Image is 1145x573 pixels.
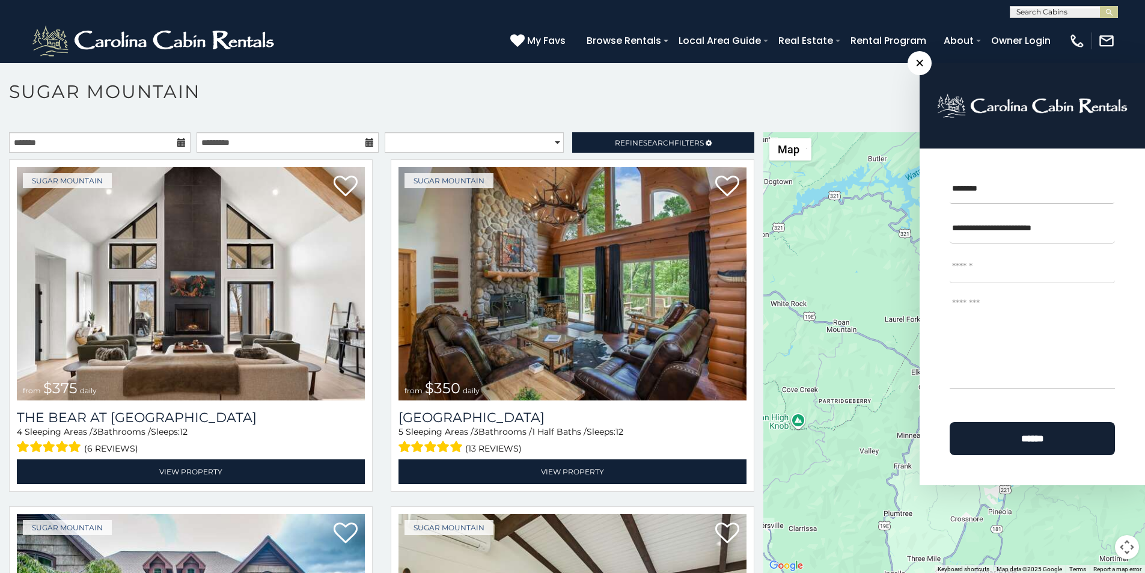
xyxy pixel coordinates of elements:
[769,138,811,161] button: Change map style
[17,459,365,484] a: View Property
[398,426,403,437] span: 5
[615,138,704,147] span: Refine Filters
[985,30,1057,51] a: Owner Login
[937,93,1128,118] img: logo
[997,566,1062,572] span: Map data ©2025 Google
[844,30,932,51] a: Rental Program
[715,174,739,200] a: Add to favorites
[43,379,78,397] span: $375
[673,30,767,51] a: Local Area Guide
[93,426,97,437] span: 3
[23,520,112,535] a: Sugar Mountain
[17,409,365,426] a: The Bear At [GEOGRAPHIC_DATA]
[398,167,747,400] a: Grouse Moor Lodge from $350 daily
[465,441,522,456] span: (13 reviews)
[334,174,358,200] a: Add to favorites
[463,386,480,395] span: daily
[17,167,365,400] img: The Bear At Sugar Mountain
[572,132,754,153] a: RefineSearchFilters
[80,386,97,395] span: daily
[398,167,747,400] img: Grouse Moor Lodge
[23,386,41,395] span: from
[30,23,279,59] img: White-1-2.png
[474,426,478,437] span: 3
[778,143,799,156] span: Map
[715,521,739,547] a: Add to favorites
[1098,32,1115,49] img: mail-regular-white.png
[1069,566,1086,572] a: Terms
[532,426,587,437] span: 1 Half Baths /
[84,441,138,456] span: (6 reviews)
[643,138,674,147] span: Search
[1115,535,1139,559] button: Map camera controls
[398,409,747,426] a: [GEOGRAPHIC_DATA]
[510,33,569,49] a: My Favs
[1069,32,1085,49] img: phone-regular-white.png
[405,386,423,395] span: from
[405,173,493,188] a: Sugar Mountain
[615,426,623,437] span: 12
[23,173,112,188] a: Sugar Mountain
[398,409,747,426] h3: Grouse Moor Lodge
[180,426,188,437] span: 12
[908,51,932,75] span: ×
[938,30,980,51] a: About
[398,426,747,456] div: Sleeping Areas / Bathrooms / Sleeps:
[17,426,22,437] span: 4
[581,30,667,51] a: Browse Rentals
[405,520,493,535] a: Sugar Mountain
[527,33,566,48] span: My Favs
[334,521,358,547] a: Add to favorites
[17,167,365,400] a: The Bear At Sugar Mountain from $375 daily
[425,379,460,397] span: $350
[1093,566,1141,572] a: Report a map error
[772,30,839,51] a: Real Estate
[17,426,365,456] div: Sleeping Areas / Bathrooms / Sleeps:
[17,409,365,426] h3: The Bear At Sugar Mountain
[398,459,747,484] a: View Property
